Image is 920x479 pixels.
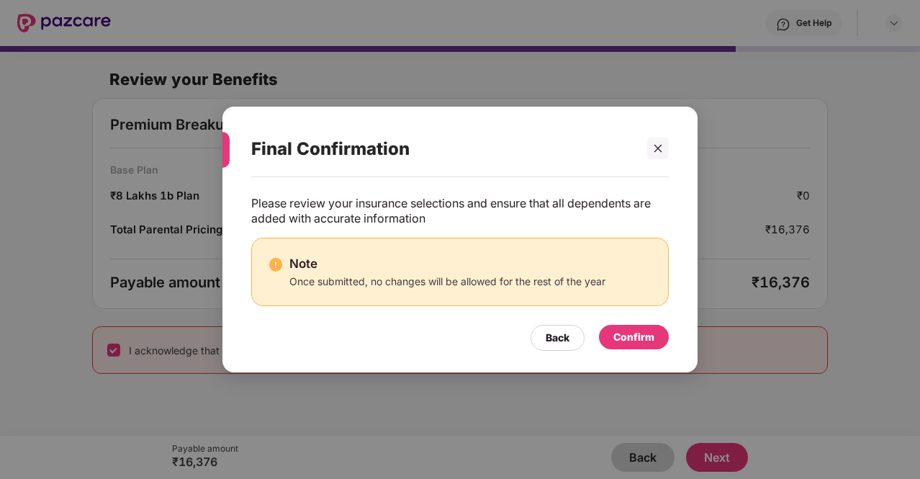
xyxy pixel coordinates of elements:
[251,121,634,177] div: Final Confirmation
[546,330,569,346] div: Back
[289,274,605,288] div: Once submitted, no changes will be allowed for the rest of the year
[289,256,605,272] div: Note
[251,196,669,226] div: Please review your insurance selections and ensure that all dependents are added with accurate in...
[269,258,282,271] img: svg+xml;base64,PHN2ZyBpZD0iRGFuZ2VyX2FsZXJ0IiBkYXRhLW5hbWU9IkRhbmdlciBhbGVydCIgeG1sbnM9Imh0dHA6Ly...
[613,329,654,345] div: Confirm
[653,143,663,153] span: close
